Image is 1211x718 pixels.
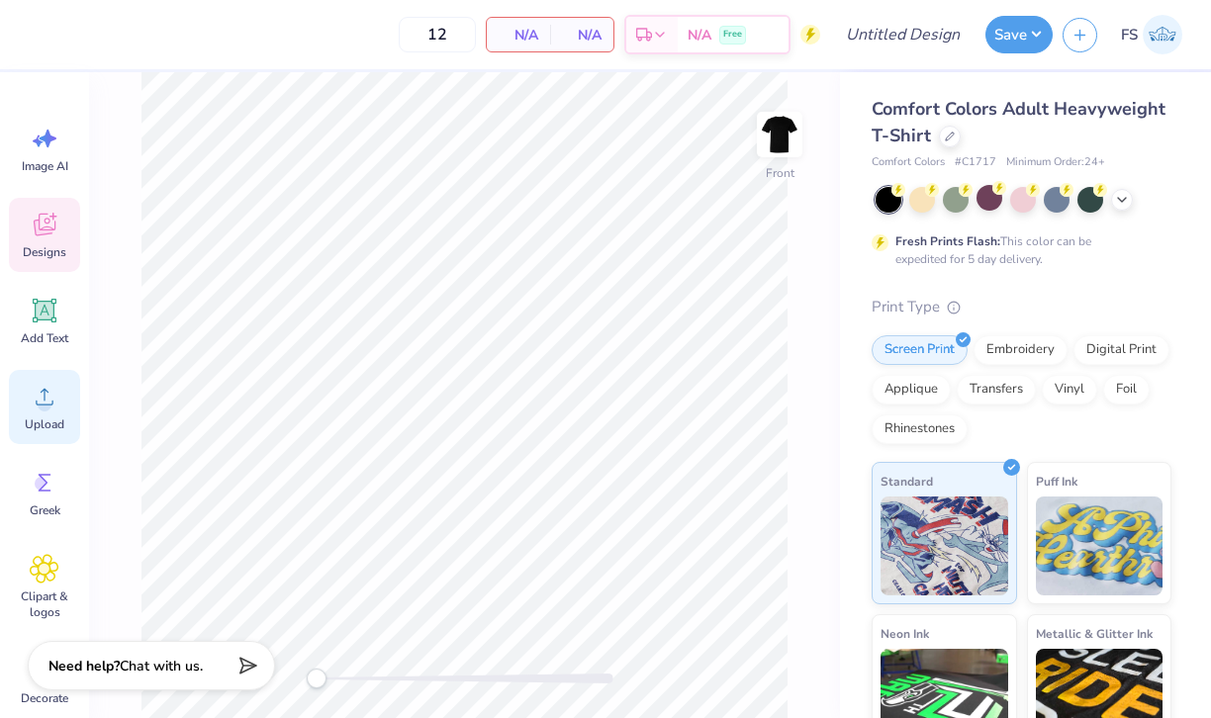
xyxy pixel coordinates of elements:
[1103,375,1150,404] div: Foil
[872,335,968,365] div: Screen Print
[120,657,203,675] span: Chat with us.
[48,657,120,675] strong: Need help?
[30,502,60,518] span: Greek
[723,28,742,42] span: Free
[12,588,77,620] span: Clipart & logos
[985,16,1053,53] button: Save
[955,154,996,171] span: # C1717
[881,496,1008,595] img: Standard
[872,296,1171,318] div: Print Type
[21,330,68,346] span: Add Text
[1073,335,1169,365] div: Digital Print
[957,375,1036,404] div: Transfers
[872,154,945,171] span: Comfort Colors
[895,233,1000,249] strong: Fresh Prints Flash:
[766,164,794,182] div: Front
[760,115,799,154] img: Front
[881,471,933,492] span: Standard
[25,416,64,432] span: Upload
[399,17,476,52] input: – –
[1006,154,1105,171] span: Minimum Order: 24 +
[1036,623,1153,644] span: Metallic & Glitter Ink
[688,25,711,45] span: N/A
[895,232,1139,268] div: This color can be expedited for 5 day delivery.
[872,414,968,444] div: Rhinestones
[499,25,538,45] span: N/A
[1121,24,1138,46] span: FS
[1042,375,1097,404] div: Vinyl
[22,158,68,174] span: Image AI
[1143,15,1182,54] img: Frankie Spizzirri
[974,335,1068,365] div: Embroidery
[23,244,66,260] span: Designs
[881,623,929,644] span: Neon Ink
[1036,496,1164,595] img: Puff Ink
[562,25,602,45] span: N/A
[872,97,1165,147] span: Comfort Colors Adult Heavyweight T-Shirt
[307,669,326,688] div: Accessibility label
[830,15,976,54] input: Untitled Design
[21,690,68,706] span: Decorate
[1112,15,1191,54] a: FS
[1036,471,1077,492] span: Puff Ink
[872,375,951,404] div: Applique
